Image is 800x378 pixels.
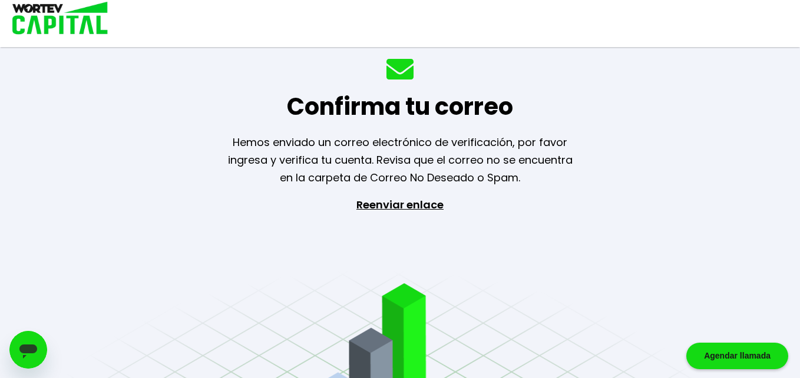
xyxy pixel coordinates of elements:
h1: Confirma tu correo [287,89,513,124]
div: Agendar llamada [686,343,788,369]
img: mail-icon.3fa1eb17.svg [386,59,414,79]
iframe: Botón para iniciar la ventana de mensajería [9,331,47,369]
p: Reenviar enlace [346,196,454,320]
p: Hemos enviado un correo electrónico de verificación, por favor ingresa y verifica tu cuenta. Revi... [213,134,587,187]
